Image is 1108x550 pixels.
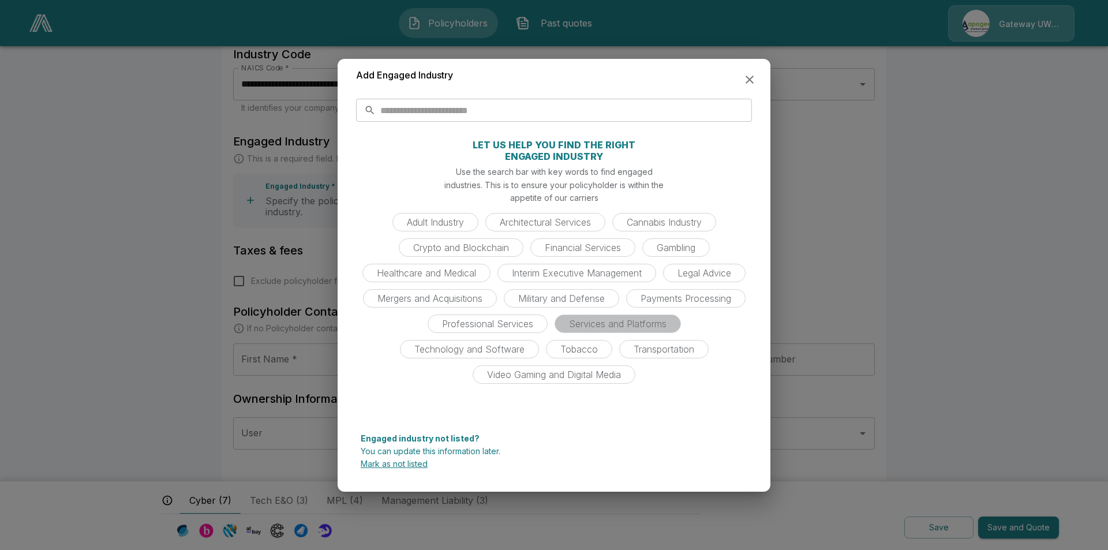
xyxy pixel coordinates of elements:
[362,264,491,282] div: Healthcare and Medical
[435,318,540,330] span: Professional Services
[370,267,483,279] span: Healthcare and Medical
[505,267,649,279] span: Interim Executive Management
[370,293,489,304] span: Mergers and Acquisitions
[511,293,612,304] span: Military and Defense
[493,216,598,228] span: Architectural Services
[627,343,701,355] span: Transportation
[485,213,605,231] div: Architectural Services
[612,213,716,231] div: Cannabis Industry
[497,264,656,282] div: Interim Executive Management
[361,435,747,443] p: Engaged industry not listed?
[444,179,664,191] p: industries. This is to ensure your policyholder is within the
[400,340,539,358] div: Technology and Software
[650,242,702,253] span: Gambling
[361,460,747,468] p: Mark as not listed
[407,343,531,355] span: Technology and Software
[392,213,478,231] div: Adult Industry
[504,289,619,308] div: Military and Defense
[473,140,635,149] p: LET US HELP YOU FIND THE RIGHT
[555,315,681,333] div: Services and Platforms
[505,152,603,161] p: ENGAGED INDUSTRY
[634,293,738,304] span: Payments Processing
[480,369,628,380] span: Video Gaming and Digital Media
[361,447,747,455] p: You can update this information later.
[619,340,709,358] div: Transportation
[546,340,612,358] div: Tobacco
[626,289,746,308] div: Payments Processing
[553,343,605,355] span: Tobacco
[400,216,471,228] span: Adult Industry
[428,315,548,333] div: Professional Services
[530,238,635,257] div: Financial Services
[663,264,746,282] div: Legal Advice
[562,318,673,330] span: Services and Platforms
[671,267,738,279] span: Legal Advice
[538,242,628,253] span: Financial Services
[473,365,635,384] div: Video Gaming and Digital Media
[356,68,453,83] h6: Add Engaged Industry
[363,289,497,308] div: Mergers and Acquisitions
[456,166,653,178] p: Use the search bar with key words to find engaged
[620,216,709,228] span: Cannabis Industry
[510,192,598,204] p: appetite of our carriers
[406,242,516,253] span: Crypto and Blockchain
[399,238,523,257] div: Crypto and Blockchain
[642,238,710,257] div: Gambling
